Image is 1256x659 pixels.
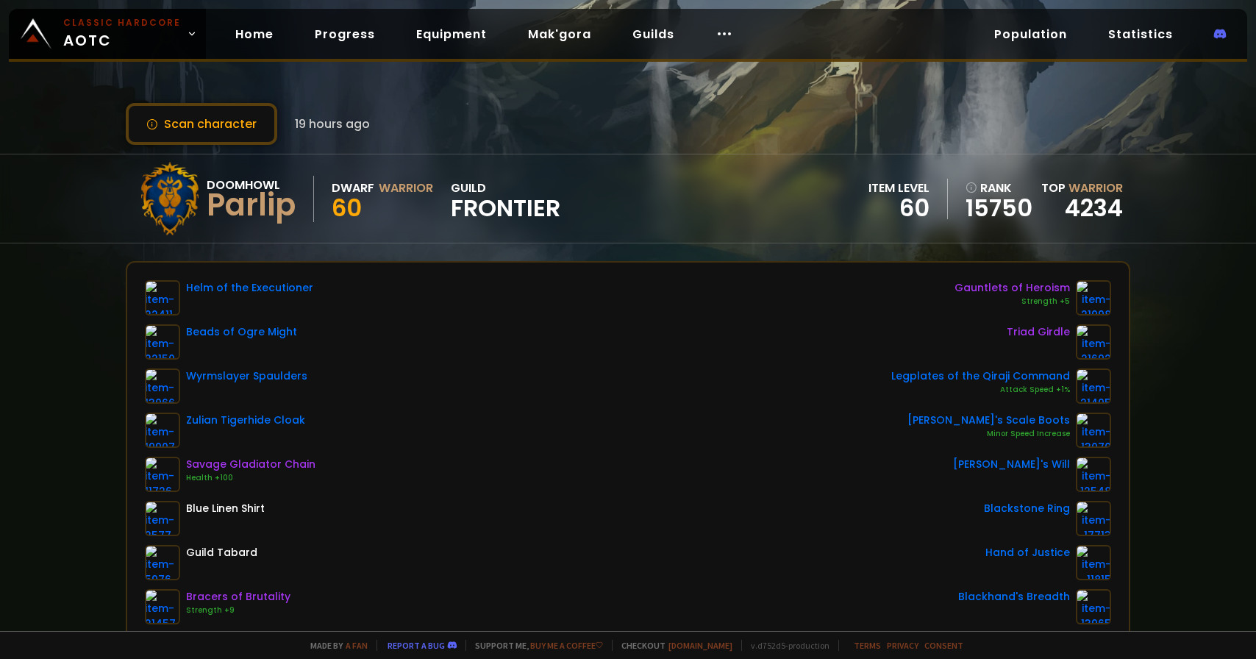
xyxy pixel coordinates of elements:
div: Warrior [379,179,433,197]
div: Hand of Justice [985,545,1070,560]
div: Parlip [207,194,296,216]
div: Doomhowl [207,176,296,194]
div: Helm of the Executioner [186,280,313,296]
img: item-21495 [1076,368,1111,404]
div: Savage Gladiator Chain [186,457,315,472]
div: Attack Speed +1% [891,384,1070,396]
div: Bracers of Brutality [186,589,290,605]
img: item-22150 [145,324,180,360]
img: item-2577 [145,501,180,536]
a: Privacy [887,640,918,651]
div: Wyrmslayer Spaulders [186,368,307,384]
div: Top [1041,179,1123,197]
a: Classic HardcoreAOTC [9,9,206,59]
div: Dwarf [332,179,374,197]
div: Strength +9 [186,605,290,616]
img: item-13965 [1076,589,1111,624]
a: Consent [924,640,963,651]
div: Guild Tabard [186,545,257,560]
div: Beads of Ogre Might [186,324,297,340]
a: a fan [346,640,368,651]
a: Home [224,19,285,49]
img: item-13070 [1076,413,1111,448]
a: Report a bug [388,640,445,651]
div: Legplates of the Qiraji Command [891,368,1070,384]
a: Statistics [1096,19,1185,49]
a: 15750 [966,197,1032,219]
img: item-11726 [145,457,180,492]
span: Support me, [465,640,603,651]
img: item-5976 [145,545,180,580]
div: Strength +5 [955,296,1070,307]
img: item-21457 [145,589,180,624]
span: AOTC [63,16,181,51]
span: Made by [301,640,368,651]
a: Mak'gora [516,19,603,49]
span: 60 [332,191,362,224]
div: 60 [868,197,929,219]
div: Blackhand's Breadth [958,589,1070,605]
div: Gauntlets of Heroism [955,280,1070,296]
img: item-11815 [1076,545,1111,580]
img: item-19907 [145,413,180,448]
div: [PERSON_NAME]'s Scale Boots [907,413,1070,428]
a: Progress [303,19,387,49]
div: Triad Girdle [1007,324,1070,340]
div: Health +100 [186,472,315,484]
span: v. d752d5 - production [741,640,829,651]
div: Blue Linen Shirt [186,501,265,516]
img: item-12548 [1076,457,1111,492]
span: 19 hours ago [295,115,370,133]
button: Scan character [126,103,277,145]
div: guild [451,179,560,219]
div: [PERSON_NAME]'s Will [953,457,1070,472]
a: Terms [854,640,881,651]
a: [DOMAIN_NAME] [668,640,732,651]
div: rank [966,179,1032,197]
img: item-21998 [1076,280,1111,316]
img: item-17713 [1076,501,1111,536]
div: item level [868,179,929,197]
img: item-21692 [1076,324,1111,360]
a: Guilds [621,19,686,49]
a: 4234 [1065,191,1123,224]
div: Minor Speed Increase [907,428,1070,440]
div: Zulian Tigerhide Cloak [186,413,305,428]
a: Buy me a coffee [530,640,603,651]
a: Equipment [404,19,499,49]
span: Checkout [612,640,732,651]
a: Population [982,19,1079,49]
span: Frontier [451,197,560,219]
img: item-13066 [145,368,180,404]
small: Classic Hardcore [63,16,181,29]
div: Blackstone Ring [984,501,1070,516]
span: Warrior [1068,179,1123,196]
img: item-22411 [145,280,180,316]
